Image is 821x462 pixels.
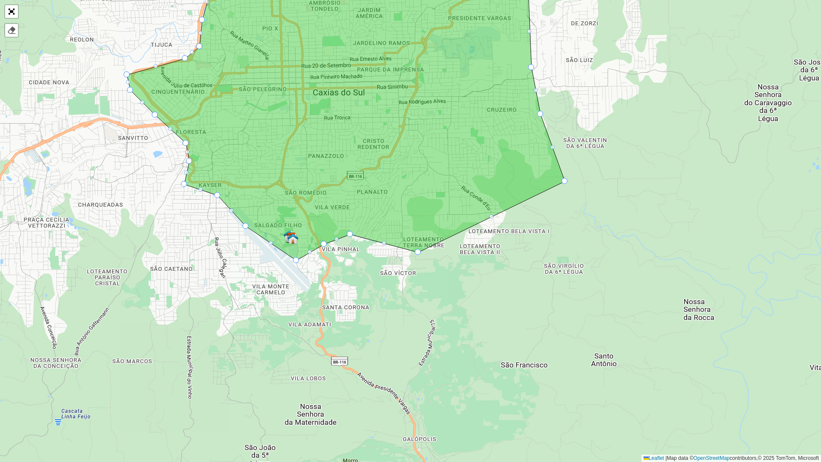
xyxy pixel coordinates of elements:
[5,5,18,18] a: Abrir mapa em tela cheia
[286,232,297,243] img: Marker
[644,455,664,461] a: Leaflet
[665,455,667,461] span: |
[5,24,18,37] div: Remover camada(s)
[694,455,730,461] a: OpenStreetMap
[284,230,295,241] img: ZUMPY
[641,455,821,462] div: Map data © contributors,© 2025 TomTom, Microsoft
[287,233,298,244] img: CDD Caxias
